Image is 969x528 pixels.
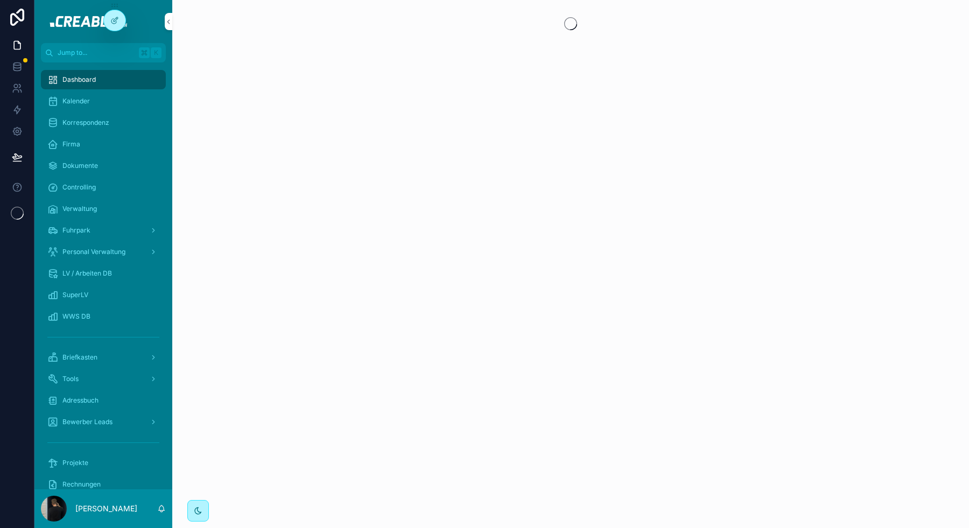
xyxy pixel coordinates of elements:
span: K [152,48,160,57]
img: App logo [43,13,164,30]
span: Tools [62,375,79,383]
span: Briefkasten [62,353,97,362]
span: Bewerber Leads [62,418,113,426]
span: Firma [62,140,80,149]
a: Korrespondenz [41,113,166,132]
span: Dokumente [62,161,98,170]
a: Verwaltung [41,199,166,219]
a: Tools [41,369,166,389]
button: Jump to...K [41,43,166,62]
a: Briefkasten [41,348,166,367]
span: Dashboard [62,75,96,84]
a: Dashboard [41,70,166,89]
span: Personal Verwaltung [62,248,125,256]
div: scrollable content [34,62,172,489]
span: Verwaltung [62,205,97,213]
a: Fuhrpark [41,221,166,240]
a: Firma [41,135,166,154]
span: Projekte [62,459,88,467]
span: Adressbuch [62,396,99,405]
a: Bewerber Leads [41,412,166,432]
a: LV / Arbeiten DB [41,264,166,283]
a: Dokumente [41,156,166,175]
span: Korrespondenz [62,118,109,127]
a: WWS DB [41,307,166,326]
a: Kalender [41,91,166,111]
a: Adressbuch [41,391,166,410]
a: Controlling [41,178,166,197]
span: Fuhrpark [62,226,90,235]
span: Rechnungen [62,480,101,489]
a: SuperLV [41,285,166,305]
span: Controlling [62,183,96,192]
a: Personal Verwaltung [41,242,166,262]
span: SuperLV [62,291,88,299]
span: Jump to... [58,48,135,57]
span: LV / Arbeiten DB [62,269,112,278]
span: WWS DB [62,312,90,321]
a: Rechnungen [41,475,166,494]
p: [PERSON_NAME] [75,503,137,514]
a: Projekte [41,453,166,473]
span: Kalender [62,97,90,105]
